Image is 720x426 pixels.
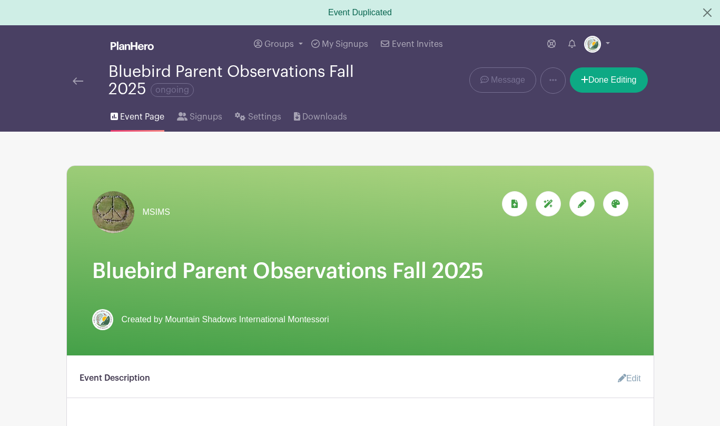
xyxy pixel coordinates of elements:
[151,83,194,97] span: ongoing
[392,40,443,48] span: Event Invites
[584,36,601,53] img: MSIM_LogoCircular.jpg
[377,25,447,63] a: Event Invites
[122,313,329,326] span: Created by Mountain Shadows International Montessori
[177,98,222,132] a: Signups
[322,40,368,48] span: My Signups
[92,259,628,284] h1: Bluebird Parent Observations Fall 2025
[111,42,154,50] img: logo_white-6c42ec7e38ccf1d336a20a19083b03d10ae64f83f12c07503d8b9e83406b4c7d.svg
[264,40,294,48] span: Groups
[109,63,394,98] div: Bluebird Parent Observations Fall 2025
[248,111,281,123] span: Settings
[92,309,113,330] img: MSIM_LogoCircular.jpg
[92,191,170,233] a: MSIMS
[235,98,281,132] a: Settings
[111,98,164,132] a: Event Page
[307,25,372,63] a: My Signups
[250,25,307,63] a: Groups
[609,368,641,389] a: Edit
[80,373,150,383] h6: Event Description
[570,67,648,93] a: Done Editing
[120,111,164,123] span: Event Page
[302,111,347,123] span: Downloads
[491,74,525,86] span: Message
[143,206,170,219] span: MSIMS
[92,191,134,233] img: Peace%20Sign.jpeg
[73,77,83,85] img: back-arrow-29a5d9b10d5bd6ae65dc969a981735edf675c4d7a1fe02e03b50dbd4ba3cdb55.svg
[190,111,222,123] span: Signups
[294,98,347,132] a: Downloads
[469,67,536,93] a: Message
